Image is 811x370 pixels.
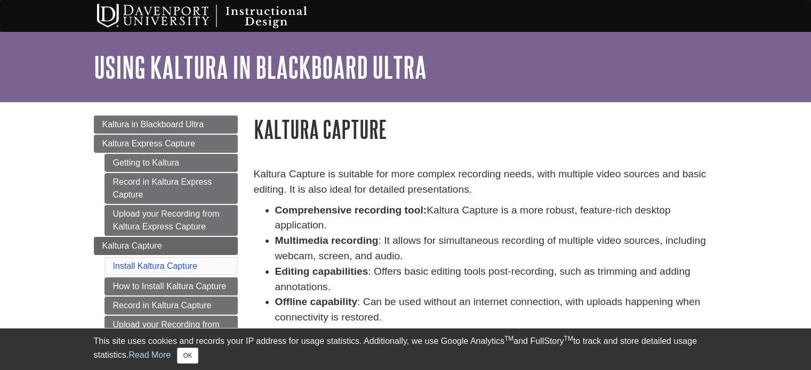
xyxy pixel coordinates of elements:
a: Kaltura Capture [94,237,238,255]
span: Kaltura Capture [102,241,162,250]
a: Getting to Kaltura [105,154,238,172]
span: Kaltura in Blackboard Ultra [102,120,204,129]
li: Kaltura Capture is a more robust, feature-rich desktop application. [275,203,718,234]
a: Read More [129,350,171,359]
a: Upload your Recording from Kaltura Capture [105,316,238,347]
p: Kaltura Capture is suitable for more complex recording needs, with multiple video sources and bas... [254,167,718,198]
a: Install Kaltura Capture [113,261,197,270]
li: : Can be used without an internet connection, with uploads happening when connectivity is restored. [275,294,718,325]
a: Record in Kaltura Express Capture [105,173,238,204]
a: Kaltura in Blackboard Ultra [94,116,238,134]
button: Close [177,348,198,364]
div: This site uses cookies and records your IP address for usage statistics. Additionally, we use Goo... [94,335,718,364]
li: : Offers basic editing tools post-recording, such as trimming and adding annotations. [275,264,718,295]
a: Using Kaltura in Blackboard Ultra [94,51,427,84]
sup: TM [504,335,513,342]
strong: Offline capability [275,296,358,307]
a: Record in Kaltura Capture [105,297,238,315]
strong: Installation required [275,327,373,338]
strong: Comprehensive recording tool: [275,204,427,216]
h1: Kaltura Capture [254,116,718,143]
img: Davenport University Instructional Design [89,3,344,29]
a: How to Install Kaltura Capture [105,277,238,295]
strong: Multimedia recording [275,235,379,246]
strong: Editing capabilities [275,266,368,277]
span: Kaltura Express Capture [102,139,195,148]
sup: TM [564,335,573,342]
a: Upload your Recording from Kaltura Express Capture [105,205,238,236]
a: Kaltura Express Capture [94,135,238,153]
li: : Requires downloading and installing the application on your computer. [275,325,718,341]
div: Guide Page Menu [94,116,238,347]
li: : It allows for simultaneous recording of multiple video sources, including webcam, screen, and a... [275,233,718,264]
